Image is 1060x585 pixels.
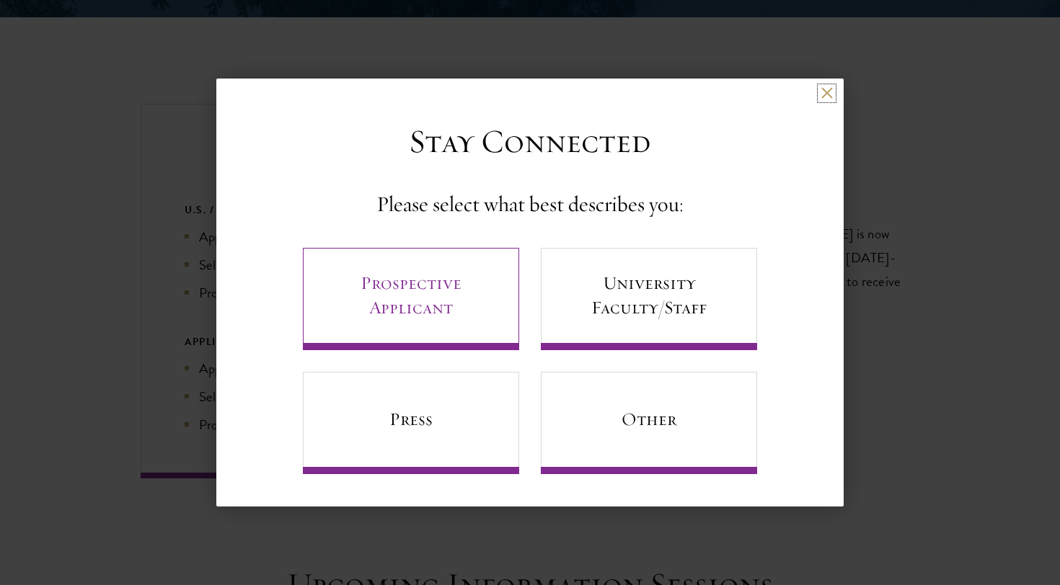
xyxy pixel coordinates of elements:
h4: Please select what best describes you: [376,190,684,219]
a: University Faculty/Staff [541,248,757,350]
h3: Stay Connected [409,122,651,162]
a: Prospective Applicant [303,248,519,350]
a: Other [541,372,757,474]
a: Press [303,372,519,474]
